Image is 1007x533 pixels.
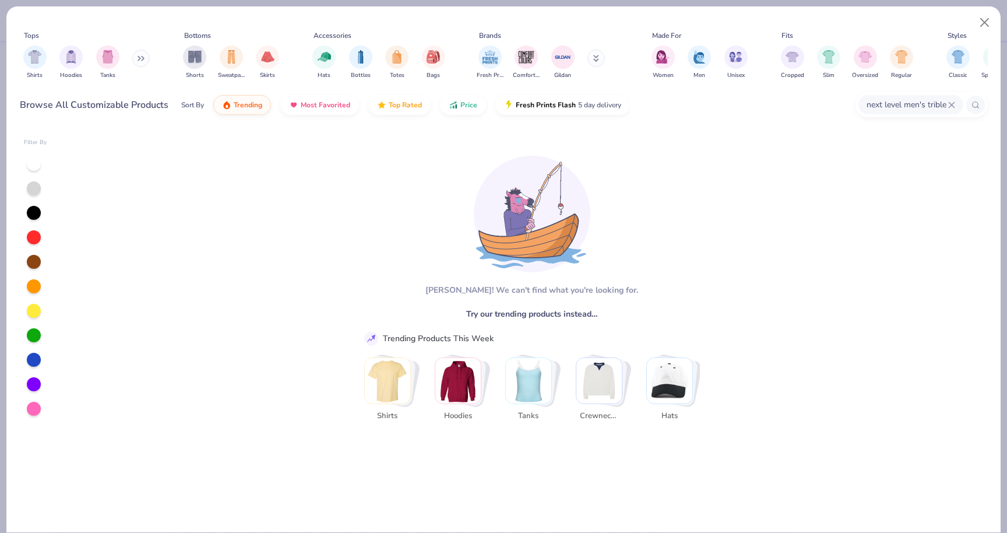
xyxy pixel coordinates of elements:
img: Crewnecks [576,358,622,404]
img: Sweatpants Image [225,50,238,64]
span: Fresh Prints [477,71,503,80]
button: filter button [688,45,711,80]
img: Shirts Image [28,50,41,64]
span: Bottles [351,71,371,80]
div: filter for Women [652,45,675,80]
button: filter button [890,45,913,80]
div: filter for Regular [890,45,913,80]
div: Fits [781,30,793,41]
button: Most Favorited [280,95,359,115]
div: filter for Tanks [96,45,119,80]
div: filter for Skirts [256,45,279,80]
img: Loading... [474,156,590,272]
button: filter button [817,45,840,80]
button: filter button [349,45,372,80]
div: filter for Hats [312,45,336,80]
img: Classic Image [952,50,965,64]
span: Crewnecks [580,411,618,422]
img: Comfort Colors Image [517,48,535,66]
img: Totes Image [390,50,403,64]
img: Bags Image [427,50,439,64]
div: filter for Totes [385,45,409,80]
img: Unisex Image [729,50,742,64]
span: Top Rated [389,100,422,110]
span: Oversized [852,71,878,80]
button: filter button [652,45,675,80]
div: filter for Bottles [349,45,372,80]
div: Styles [948,30,967,41]
div: filter for Fresh Prints [477,45,503,80]
span: Classic [949,71,967,80]
div: filter for Classic [946,45,970,80]
img: Shirts [365,358,410,404]
img: Tanks [506,358,551,404]
img: Regular Image [895,50,909,64]
button: filter button [59,45,83,80]
button: filter button [781,45,804,80]
button: filter button [96,45,119,80]
button: Top Rated [368,95,431,115]
div: [PERSON_NAME]! We can't find what you're looking for. [425,284,638,296]
div: Trending Products This Week [383,332,494,345]
div: Made For [652,30,681,41]
img: Skirts Image [261,50,274,64]
img: Gildan Image [554,48,572,66]
span: Hoodies [60,71,82,80]
span: Trending [234,100,262,110]
button: Trending [213,95,271,115]
button: filter button [551,45,575,80]
span: 5 day delivery [578,99,621,112]
button: Fresh Prints Flash5 day delivery [495,95,630,115]
span: Totes [390,71,404,80]
div: Tops [24,30,39,41]
button: filter button [23,45,47,80]
button: filter button [513,45,540,80]
img: flash.gif [504,100,513,110]
div: filter for Gildan [551,45,575,80]
div: filter for Hoodies [59,45,83,80]
img: Oversized Image [858,50,872,64]
img: trend_line.gif [366,334,376,344]
div: filter for Comfort Colors [513,45,540,80]
img: trending.gif [222,100,231,110]
img: Slim Image [822,50,835,64]
span: Cropped [781,71,804,80]
div: Accessories [314,30,351,41]
button: Close [974,12,996,34]
span: Try our trending products instead… [466,308,597,320]
img: Fresh Prints Image [481,48,499,66]
div: Browse All Customizable Products [20,98,168,112]
img: Hats [647,358,692,404]
button: filter button [422,45,445,80]
div: filter for Shorts [183,45,206,80]
span: Regular [891,71,912,80]
button: filter button [477,45,503,80]
span: Bags [427,71,440,80]
div: Brands [479,30,501,41]
span: Men [693,71,705,80]
span: Women [653,71,674,80]
span: Hats [650,411,688,422]
span: Tanks [509,411,547,422]
button: filter button [218,45,245,80]
span: Shirts [368,411,406,422]
div: filter for Bags [422,45,445,80]
img: most_fav.gif [289,100,298,110]
img: Hats Image [318,50,331,64]
img: Hoodies Image [65,50,78,64]
button: filter button [312,45,336,80]
input: Try "T-Shirt" [865,98,948,111]
button: filter button [256,45,279,80]
img: Tanks Image [101,50,114,64]
img: Men Image [693,50,706,64]
span: Skirts [260,71,275,80]
button: filter button [724,45,748,80]
img: Shorts Image [188,50,202,64]
span: Most Favorited [301,100,350,110]
button: filter button [946,45,970,80]
button: Stack Card Button Hoodies [435,357,488,427]
span: Shorts [186,71,204,80]
div: filter for Cropped [781,45,804,80]
img: Bottles Image [354,50,367,64]
div: filter for Slim [817,45,840,80]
